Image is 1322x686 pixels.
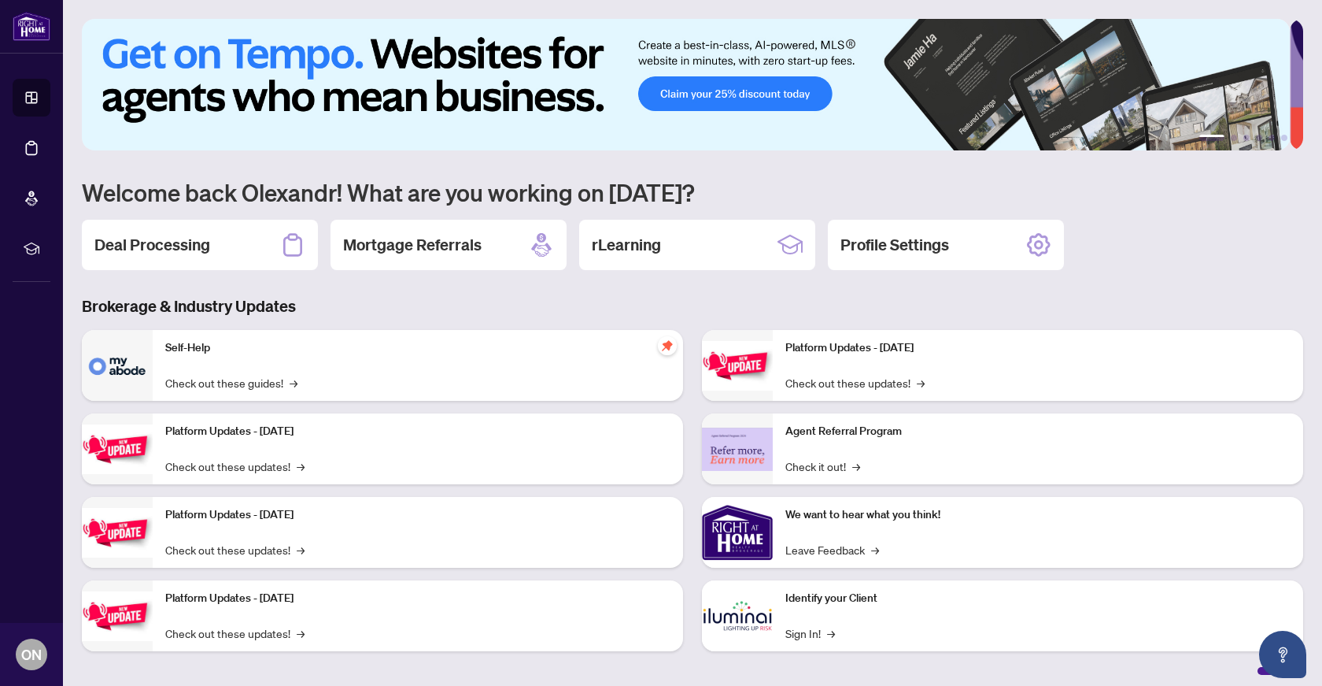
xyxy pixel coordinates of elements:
[343,234,482,256] h2: Mortgage Referrals
[297,458,305,475] span: →
[1231,135,1237,141] button: 2
[297,541,305,558] span: →
[1281,135,1287,141] button: 6
[1268,135,1275,141] button: 5
[785,625,835,642] a: Sign In!→
[82,425,153,474] img: Platform Updates - September 16, 2025
[785,541,879,558] a: Leave Feedback→
[165,423,670,440] p: Platform Updates - [DATE]
[785,374,925,391] a: Check out these updates!→
[917,374,925,391] span: →
[290,374,297,391] span: →
[165,590,670,607] p: Platform Updates - [DATE]
[165,458,305,475] a: Check out these updates!→
[165,625,305,642] a: Check out these updates!→
[165,374,297,391] a: Check out these guides!→
[785,423,1291,440] p: Agent Referral Program
[1199,135,1224,141] button: 1
[82,295,1303,317] h3: Brokerage & Industry Updates
[165,506,670,524] p: Platform Updates - [DATE]
[592,234,661,256] h2: rLearning
[702,341,773,391] img: Platform Updates - June 23, 2025
[658,336,677,355] span: pushpin
[785,458,860,475] a: Check it out!→
[165,339,670,357] p: Self-Help
[1259,631,1306,678] button: Open asap
[785,590,1291,607] p: Identify your Client
[82,508,153,558] img: Platform Updates - July 21, 2025
[785,339,1291,357] p: Platform Updates - [DATE]
[82,591,153,641] img: Platform Updates - July 8, 2025
[82,19,1290,150] img: Slide 0
[297,625,305,642] span: →
[840,234,949,256] h2: Profile Settings
[702,580,773,651] img: Identify your Client
[827,625,835,642] span: →
[13,12,50,41] img: logo
[871,541,879,558] span: →
[165,541,305,558] a: Check out these updates!→
[21,643,42,666] span: ON
[702,428,773,471] img: Agent Referral Program
[82,330,153,401] img: Self-Help
[94,234,210,256] h2: Deal Processing
[82,177,1303,207] h1: Welcome back Olexandr! What are you working on [DATE]?
[785,506,1291,524] p: We want to hear what you think!
[1243,135,1250,141] button: 3
[852,458,860,475] span: →
[1256,135,1262,141] button: 4
[702,497,773,568] img: We want to hear what you think!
